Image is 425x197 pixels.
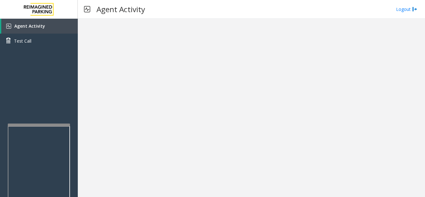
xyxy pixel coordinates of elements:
img: pageIcon [84,2,90,17]
a: Agent Activity [1,19,78,34]
span: Agent Activity [14,23,45,29]
a: Logout [396,6,417,12]
img: logout [412,6,417,12]
img: 'icon' [6,24,11,29]
span: Test Call [14,38,31,44]
h3: Agent Activity [93,2,148,17]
